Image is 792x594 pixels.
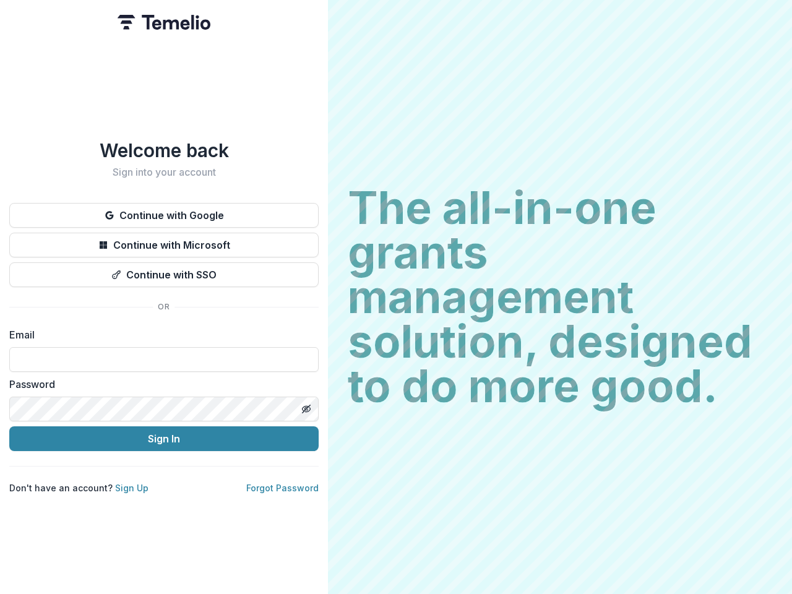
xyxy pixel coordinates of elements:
[296,399,316,419] button: Toggle password visibility
[246,483,319,493] a: Forgot Password
[9,233,319,257] button: Continue with Microsoft
[9,203,319,228] button: Continue with Google
[9,426,319,451] button: Sign In
[9,139,319,161] h1: Welcome back
[9,327,311,342] label: Email
[115,483,148,493] a: Sign Up
[9,262,319,287] button: Continue with SSO
[9,481,148,494] p: Don't have an account?
[9,377,311,392] label: Password
[118,15,210,30] img: Temelio
[9,166,319,178] h2: Sign into your account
